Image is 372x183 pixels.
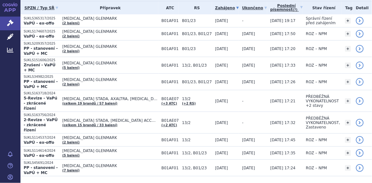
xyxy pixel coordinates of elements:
[62,49,80,53] a: (2 balení)
[293,8,297,12] abbr: (?)
[242,166,255,170] span: [DATE]
[306,138,327,142] span: ROZ – NPM
[182,151,212,155] span: 13/2, B01/23
[162,138,179,142] span: B01AF01
[353,1,372,14] th: Detail
[215,166,228,170] span: [DATE]
[24,34,54,39] strong: VaPÚ - ex-offo
[345,165,351,171] a: +
[24,46,58,56] strong: PP - stanovení - VaPÚ + MC
[24,75,59,79] p: SUKLS34982/2025
[24,79,58,89] strong: PP - stanovení - VaPÚ + MC
[62,149,158,153] span: [MEDICAL_DATA] GLENMARK
[62,169,80,172] a: (7 balení)
[306,80,327,84] span: ROZ – NPM
[215,80,228,84] span: [DATE]
[182,18,212,23] span: B01/23
[62,102,118,105] a: (celkem 19 brandů / 57 balení)
[306,166,327,170] span: ROZ – NPM
[162,32,179,36] span: B01AF01
[24,63,56,72] strong: Zrušení - VaPÚ + MC
[62,135,158,140] span: [MEDICAL_DATA] GLENMARK
[162,47,179,51] span: B01AF01
[62,29,158,34] span: [MEDICAL_DATA] GLENMARK
[24,58,59,62] p: SUKLS151606/2025
[270,32,296,36] span: [DATE] 17:50
[356,97,364,105] a: detail
[215,99,228,103] span: [DATE]
[215,18,228,23] span: [DATE]
[356,30,364,38] a: detail
[270,18,296,23] span: [DATE] 19:17
[24,118,58,132] strong: 2-Revize - VaPÚ - zkrácené řízení
[62,21,80,25] a: (2 balení)
[342,1,352,14] th: Tag
[182,47,212,51] span: B01/23
[162,118,179,123] span: B01AE07
[345,120,351,126] a: +
[62,154,80,157] a: (5 balení)
[24,41,59,46] p: SUKLS209357/2025
[356,45,364,53] a: detail
[182,97,212,101] span: 13/2
[182,121,212,125] span: 13/2
[162,123,177,127] a: (+2 ATC)
[270,80,296,84] span: [DATE] 17:26
[215,4,239,12] a: Zahájeno
[215,138,228,142] span: [DATE]
[242,4,267,12] a: Ukončeno
[306,151,327,155] span: ROZ – NPM
[158,1,179,14] th: ATC
[356,119,364,127] a: detail
[345,62,351,68] a: +
[215,151,228,155] span: [DATE]
[270,63,296,68] span: [DATE] 17:33
[303,1,342,14] th: Stav řízení
[162,63,179,68] span: B01AF01
[182,80,212,84] span: B01/23, B01/27
[215,32,228,36] span: [DATE]
[182,32,212,36] span: B01/23, B01/27
[162,102,177,105] a: (+3 ATC)
[242,47,255,51] span: [DATE]
[306,32,327,36] span: ROZ – NPM
[356,164,364,172] a: detail
[345,18,351,24] a: +
[62,61,158,65] span: [MEDICAL_DATA] GLENMARK
[270,138,296,142] span: [DATE] 17:45
[306,94,339,108] span: PŘEDBĚŽNÁ VYKONATELNOST +2 stavy
[24,21,54,26] strong: VaPÚ - ex-offo
[62,34,80,38] a: (2 balení)
[306,63,327,68] span: ROZ – NPM
[62,123,118,127] a: (celkem 15 brandů / 33 balení)
[162,166,179,170] span: B01AF01
[24,165,58,175] strong: PP - stanovení - VaPÚ + MC
[162,18,179,23] span: B01AF01
[24,135,59,140] p: SUKLS114537/2024
[242,80,255,84] span: [DATE]
[24,4,59,12] a: SPZN / Typ SŘ
[242,121,243,125] span: -
[270,47,296,51] span: [DATE] 17:20
[162,151,179,155] span: B01AF01
[242,138,255,142] span: [DATE]
[242,18,243,23] span: -
[345,31,351,37] a: +
[62,44,158,49] span: [MEDICAL_DATA] GLENMARK
[162,97,179,101] span: B01AE07
[215,63,228,68] span: [DATE]
[182,63,212,68] span: 13/2, B01/23
[59,1,158,14] th: Přípravek
[24,96,57,111] strong: 5-Revize - VaPú - zkrácené řízení
[179,1,212,14] th: RS
[162,80,179,84] span: B01AF01
[62,118,158,123] span: [MEDICAL_DATA] STADA, [MEDICAL_DATA] ACCORD, [MEDICAL_DATA] VIATRIS…
[62,141,80,144] a: (2 balení)
[345,98,351,104] a: +
[24,91,59,96] p: SUKLS163718/2024
[270,121,296,125] span: [DATE] 17:32
[24,29,59,34] p: SUKLS174607/2025
[306,47,327,51] span: ROZ – NPM
[356,78,364,86] a: detail
[62,77,158,82] span: [MEDICAL_DATA] GLENMARK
